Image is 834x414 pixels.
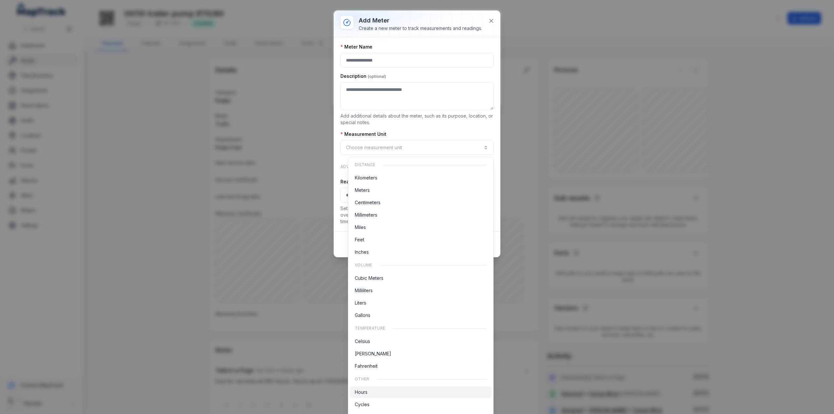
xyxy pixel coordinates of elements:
button: Choose measurement unit [340,140,494,155]
div: Other [350,373,492,386]
span: Celsius [355,338,370,345]
div: Volume [350,259,492,272]
div: Distance [350,158,492,171]
span: Gallons [355,312,370,319]
span: Cycles [355,401,369,408]
span: Fahrenheit [355,363,378,369]
div: Temperature [350,322,492,335]
span: Centimeters [355,199,381,206]
span: Meters [355,187,370,193]
span: Inches [355,249,369,255]
span: Miles [355,224,366,231]
span: [PERSON_NAME] [355,350,391,357]
span: Hours [355,389,367,395]
span: Cubic Meters [355,275,383,281]
span: Feet [355,236,364,243]
span: Liters [355,300,366,306]
span: Kilometers [355,175,377,181]
span: Millimeters [355,212,377,218]
span: Milliliters [355,287,373,294]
